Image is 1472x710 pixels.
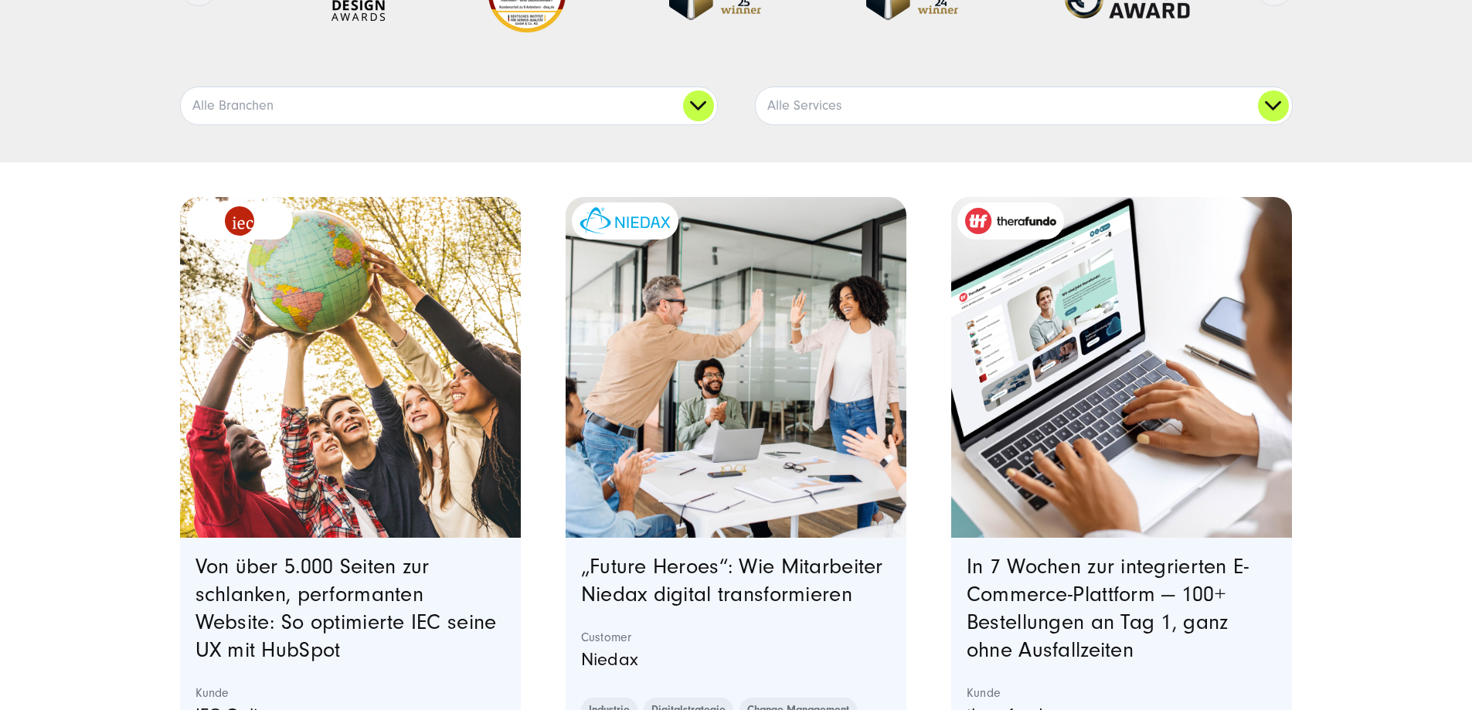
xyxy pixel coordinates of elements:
[967,555,1249,662] a: In 7 Wochen zur integrierten E-Commerce-Plattform — 100+ Bestellungen an Tag 1, ganz ohne Ausfall...
[581,645,892,674] p: Niedax
[181,87,717,124] a: Alle Branchen
[195,555,497,662] a: Von über 5.000 Seiten zur schlanken, performanten Website: So optimierte IEC seine UX mit HubSpot
[756,87,1292,124] a: Alle Services
[180,197,522,538] a: Featured image: eine Gruppe von fünf verschiedenen jungen Menschen, die im Freien stehen und geme...
[566,197,907,538] img: eine Gruppe von Kollegen in einer modernen Büroumgebung, die einen Erfolg feiern. Ein Mann gibt e...
[225,206,254,236] img: logo_IEC
[581,555,883,606] a: „Future Heroes“: Wie Mitarbeiter Niedax digital transformieren
[180,197,522,538] img: eine Gruppe von fünf verschiedenen jungen Menschen, die im Freien stehen und gemeinsam eine Weltk...
[967,685,1277,701] strong: Kunde
[581,630,892,645] strong: Customer
[566,197,907,538] a: Featured image: eine Gruppe von Kollegen in einer modernen Büroumgebung, die einen Erfolg feiern....
[951,197,1293,538] a: Featured image: - Read full post: In 7 Wochen zur integrierten E-Commerce-Plattform | therafundo ...
[580,207,671,234] img: niedax-logo
[195,685,506,701] strong: Kunde
[965,208,1056,234] img: therafundo_10-2024_logo_2c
